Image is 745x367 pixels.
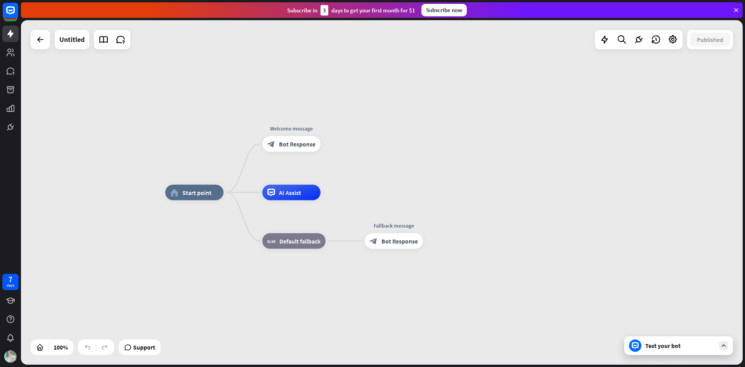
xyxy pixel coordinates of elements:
div: Fallback message [359,222,429,230]
button: Open LiveChat chat widget [6,3,29,26]
span: Start point [182,189,211,197]
span: AI Assist [279,189,301,197]
div: days [7,283,14,288]
div: Welcome message [256,125,326,132]
i: block_bot_response [267,140,275,148]
div: Subscribe in days to get your first month for $1 [287,5,415,16]
i: block_bot_response [370,237,378,245]
span: Bot Response [279,140,315,148]
div: Subscribe now [421,4,467,16]
i: home_2 [170,189,178,197]
a: 7 days [2,274,19,290]
div: 100% [51,341,70,353]
button: Published [690,33,730,47]
span: Bot Response [381,237,418,245]
div: 7 [9,276,12,283]
span: Support [133,341,155,353]
div: 3 [321,5,328,16]
i: block_fallback [267,237,275,245]
span: Default fallback [279,237,321,245]
div: Untitled [59,30,85,49]
div: Test your bot [645,342,715,350]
